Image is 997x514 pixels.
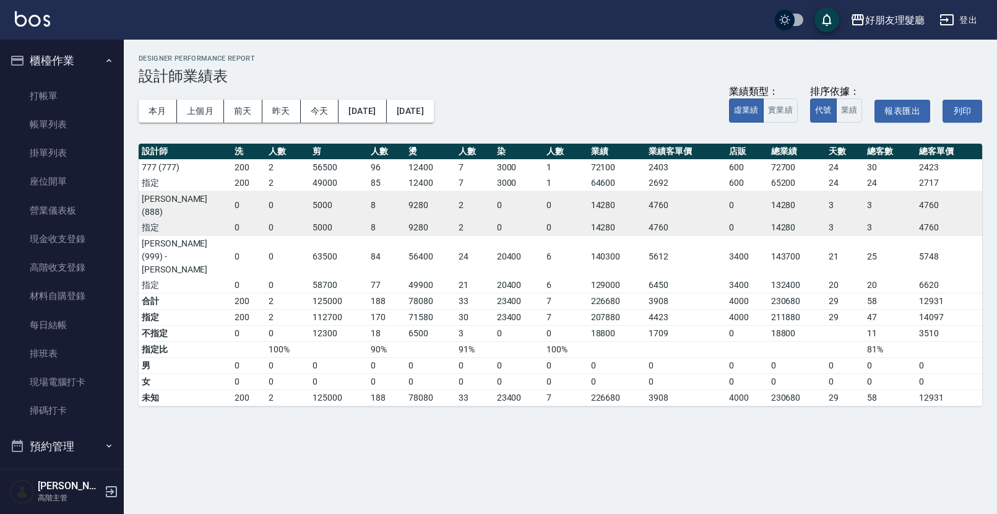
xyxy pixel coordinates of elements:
td: 2 [265,293,309,309]
th: 天數 [826,144,864,160]
td: 6 [543,235,587,277]
td: 14280 [768,191,826,220]
td: 188 [368,293,406,309]
button: 報表匯出 [874,100,930,123]
td: 0 [588,357,646,373]
td: 84 [368,235,406,277]
td: 600 [726,175,768,191]
th: 染 [494,144,544,160]
td: 100% [265,341,309,357]
td: 0 [768,357,826,373]
td: 0 [543,191,587,220]
td: 4423 [645,309,726,325]
td: 4760 [916,220,982,236]
td: 78080 [405,390,455,406]
td: 230680 [768,390,826,406]
td: 指定 [139,220,231,236]
td: 200 [231,390,265,406]
td: 24 [826,175,864,191]
td: 24 [864,175,916,191]
td: 3510 [916,325,982,341]
td: 12931 [916,293,982,309]
td: 12300 [309,325,368,341]
td: 30 [864,159,916,175]
td: 6500 [405,325,455,341]
th: 總客單價 [916,144,982,160]
td: 96 [368,159,406,175]
a: 打帳單 [5,82,119,110]
td: 200 [231,309,265,325]
td: 0 [543,357,587,373]
td: 0 [368,373,406,390]
td: 226680 [588,390,646,406]
td: 777 (777) [139,159,231,175]
td: 0 [826,373,864,390]
td: 6620 [916,277,982,294]
td: 0 [916,373,982,390]
td: 9280 [405,191,455,220]
td: 29 [826,390,864,406]
td: 18800 [768,325,826,341]
button: 好朋友理髮廳 [845,7,930,33]
td: 2423 [916,159,982,175]
td: 5748 [916,235,982,277]
td: 0 [543,373,587,390]
th: 設計師 [139,144,231,160]
td: 0 [543,325,587,341]
td: 2 [265,159,309,175]
table: a dense table [139,144,982,406]
button: 上個月 [177,100,224,123]
th: 總客數 [864,144,916,160]
button: 列印 [943,100,982,123]
td: 140300 [588,235,646,277]
td: 132400 [768,277,826,294]
td: 20 [864,277,916,294]
button: [DATE] [387,100,434,123]
td: 33 [455,390,494,406]
td: 3400 [726,277,768,294]
td: 0 [543,220,587,236]
td: 81% [864,341,916,357]
th: 人數 [368,144,406,160]
td: 0 [494,220,544,236]
td: 0 [265,325,309,341]
div: 業績類型： [729,85,798,98]
td: 5000 [309,191,368,220]
td: 56400 [405,235,455,277]
td: 21 [826,235,864,277]
button: 報表及分析 [5,462,119,494]
td: 23400 [494,309,544,325]
td: 0 [405,357,455,373]
td: 125000 [309,293,368,309]
td: 3 [826,220,864,236]
img: Person [10,479,35,504]
td: 0 [231,277,265,294]
td: 25 [864,235,916,277]
td: 0 [405,373,455,390]
a: 掃碼打卡 [5,396,119,425]
td: 4000 [726,309,768,325]
td: 6 [543,277,587,294]
td: 12931 [916,390,982,406]
td: 0 [231,373,265,390]
td: 7 [543,293,587,309]
td: 2 [265,309,309,325]
td: 90% [368,341,406,357]
a: 每日結帳 [5,311,119,339]
td: 125000 [309,390,368,406]
td: 0 [455,357,494,373]
a: 高階收支登錄 [5,253,119,282]
td: 7 [455,175,494,191]
td: 0 [265,277,309,294]
button: 今天 [301,100,339,123]
td: 2692 [645,175,726,191]
th: 店販 [726,144,768,160]
td: 200 [231,293,265,309]
td: 0 [265,191,309,220]
td: 0 [368,357,406,373]
td: 0 [309,373,368,390]
a: 座位開單 [5,167,119,196]
td: 63500 [309,235,368,277]
td: 1709 [645,325,726,341]
td: 0 [231,357,265,373]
